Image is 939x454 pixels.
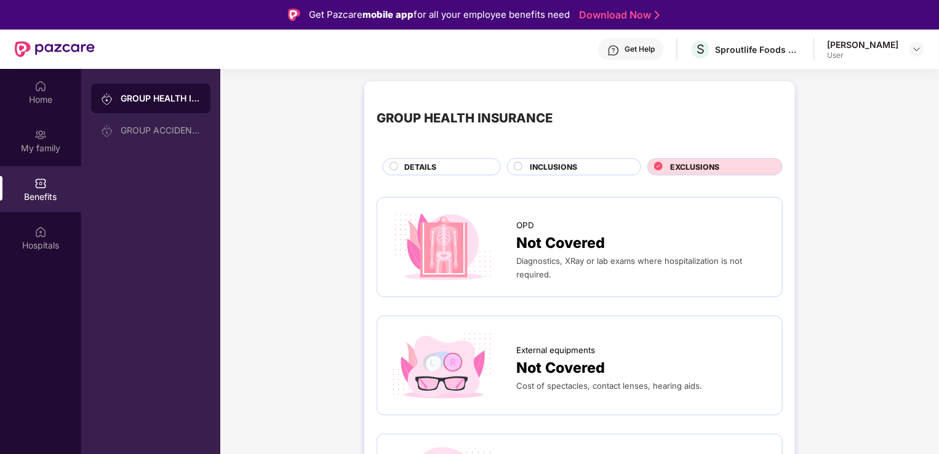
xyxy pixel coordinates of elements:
img: svg+xml;base64,PHN2ZyBpZD0iRHJvcGRvd24tMzJ4MzIiIHhtbG5zPSJodHRwOi8vd3d3LnczLm9yZy8yMDAwL3N2ZyIgd2... [912,44,922,54]
img: Stroke [655,9,660,22]
span: Diagnostics, XRay or lab exams where hospitalization is not required. [516,256,742,279]
div: Get Help [625,44,655,54]
span: S [697,42,705,57]
img: svg+xml;base64,PHN2ZyBpZD0iSG9tZSIgeG1sbnM9Imh0dHA6Ly93d3cudzMub3JnLzIwMDAvc3ZnIiB3aWR0aD0iMjAiIG... [34,80,47,92]
img: svg+xml;base64,PHN2ZyB3aWR0aD0iMjAiIGhlaWdodD0iMjAiIHZpZXdCb3g9IjAgMCAyMCAyMCIgZmlsbD0ibm9uZSIgeG... [34,129,47,141]
strong: mobile app [362,9,414,20]
span: Not Covered [516,232,605,255]
div: GROUP HEALTH INSURANCE [377,108,553,128]
div: User [827,50,898,60]
img: Logo [288,9,300,21]
a: Download Now [579,9,656,22]
img: svg+xml;base64,PHN2ZyB3aWR0aD0iMjAiIGhlaWdodD0iMjAiIHZpZXdCb3g9IjAgMCAyMCAyMCIgZmlsbD0ibm9uZSIgeG... [101,93,113,105]
img: icon [390,329,496,402]
span: DETAILS [404,161,436,173]
img: icon [390,210,496,284]
span: OPD [516,219,534,232]
img: svg+xml;base64,PHN2ZyBpZD0iSG9zcGl0YWxzIiB4bWxucz0iaHR0cDovL3d3dy53My5vcmcvMjAwMC9zdmciIHdpZHRoPS... [34,226,47,238]
span: Cost of spectacles, contact lenses, hearing aids. [516,381,702,391]
div: [PERSON_NAME] [827,39,898,50]
span: External equipments [516,344,595,357]
div: GROUP HEALTH INSURANCE [121,92,201,105]
img: svg+xml;base64,PHN2ZyBpZD0iQmVuZWZpdHMiIHhtbG5zPSJodHRwOi8vd3d3LnczLm9yZy8yMDAwL3N2ZyIgd2lkdGg9Ij... [34,177,47,189]
div: Get Pazcare for all your employee benefits need [309,7,570,22]
img: svg+xml;base64,PHN2ZyB3aWR0aD0iMjAiIGhlaWdodD0iMjAiIHZpZXdCb3g9IjAgMCAyMCAyMCIgZmlsbD0ibm9uZSIgeG... [101,125,113,137]
span: INCLUSIONS [530,161,578,173]
div: Sproutlife Foods Private Limited [715,44,801,55]
div: GROUP ACCIDENTAL INSURANCE [121,125,201,135]
img: svg+xml;base64,PHN2ZyBpZD0iSGVscC0zMngzMiIgeG1sbnM9Imh0dHA6Ly93d3cudzMub3JnLzIwMDAvc3ZnIiB3aWR0aD... [607,44,620,57]
span: Not Covered [516,357,605,380]
img: New Pazcare Logo [15,41,95,57]
span: EXCLUSIONS [670,161,719,173]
